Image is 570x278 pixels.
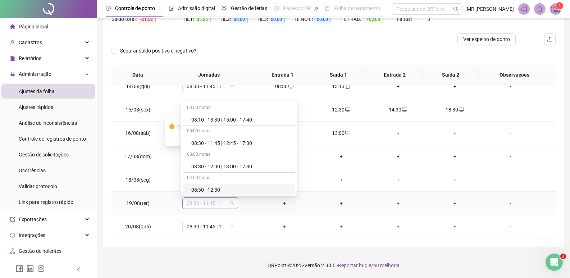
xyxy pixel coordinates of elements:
div: 08:00 horas [183,102,295,114]
span: clock-circle [106,6,111,11]
span: 2 [560,254,566,259]
div: H. TRAB.: [341,15,397,23]
div: 08:00 horas [183,126,295,137]
span: Folha de pagamento [334,5,380,11]
div: 04:00 horas [183,173,295,184]
span: Faltas: [397,16,413,22]
span: 15/08(sex) [126,107,150,113]
span: user-add [10,40,15,45]
span: Administração [19,71,51,77]
div: 08:30 - 12:30 [183,184,295,196]
span: notification [521,6,527,12]
div: Confirmar alteração da jornada? [177,123,250,131]
div: - [489,176,532,184]
span: Reportar bug e/ou melhoria [338,263,400,268]
div: + [262,199,307,207]
div: 14:30 [375,106,421,114]
span: Análise de inconsistências [19,120,77,126]
div: + [319,152,364,160]
span: 19/08(ter) [126,200,150,206]
span: Ocorrências [19,168,46,173]
span: export [10,217,15,222]
span: desktop [288,84,293,89]
span: Separar saldo positivo e negativo? [117,47,199,55]
span: desktop [345,131,350,136]
span: file [10,56,15,61]
div: + [432,129,478,137]
span: 00:00 [268,15,285,23]
div: + [432,152,478,160]
div: + [262,223,307,231]
span: 18/08(seg) [126,177,151,183]
span: instagram [37,265,45,272]
span: Controle de ponto [115,5,155,11]
span: 08:30 - 11:45 | 12:45 - 17:30 [187,81,234,92]
span: pushpin [158,6,162,11]
span: 3 [427,16,430,22]
span: 00:00 [231,15,248,23]
span: dashboard [274,6,279,11]
div: + [319,176,364,184]
span: Observações [484,71,544,79]
div: 08:30 - 11:45 | 12:45 - 17:30 [183,137,295,149]
div: 08:30 - 12:30 [191,186,291,194]
div: + [375,82,421,90]
div: Saldo total: [111,15,183,23]
span: pushpin [314,6,318,11]
div: + [432,223,478,231]
div: 18:30 [432,106,478,114]
div: - [489,152,532,160]
span: Gestão de holerites [19,248,61,254]
th: Saída 1 [310,65,366,85]
div: 12:30 [319,106,364,114]
div: HE 1: [183,15,220,23]
div: 08:30 - 12:00 | 13:00 - 17:30 [191,163,291,170]
div: 08:30 - 11:45 | 12:45 - 17:30 [191,139,291,147]
span: -21:52 [138,15,156,23]
div: - [489,106,532,114]
span: 14/08(qui) [126,83,150,89]
div: + [432,176,478,184]
span: exclamation-circle [169,124,174,129]
th: Jornadas [164,65,254,85]
div: H. NOT.: [295,15,341,23]
div: - [489,199,532,207]
span: file-done [169,6,174,11]
span: MR [PERSON_NAME] [467,5,514,13]
div: 08:30 [262,82,307,90]
span: Controle de registros de ponto [19,136,86,142]
span: 20/08(qua) [125,224,151,229]
div: - [489,82,532,90]
span: 08:30 - 11:45 | 12:45 - 17:30 [187,198,234,209]
div: - [489,129,532,137]
span: Link para registro rápido [19,199,73,205]
span: desktop [401,107,407,112]
span: Versão [304,263,320,268]
iframe: Intercom live chat [546,254,563,271]
span: Ajustes da folha [19,88,55,94]
div: + [375,129,421,137]
span: desktop [458,107,464,112]
div: HE 2: [220,15,257,23]
span: 16/08(sáb) [125,130,151,136]
div: + [375,152,421,160]
div: 13:13 [319,82,364,90]
span: search [453,6,459,12]
span: mobile [345,84,350,89]
span: upload [547,36,553,42]
span: facebook [16,265,23,272]
span: desktop [345,107,350,112]
div: 08:00 horas [183,149,295,161]
div: + [375,199,421,207]
span: Relatórios [19,55,41,61]
span: book [325,6,330,11]
span: 08:30 - 11:45 | 12:45 - 17:30 [187,221,234,232]
th: Data [111,65,164,85]
div: + [375,176,421,184]
div: 08:10 - 13:30 | 15:00 - 17:40 [191,116,291,124]
span: sync [10,233,15,238]
div: + [319,199,364,207]
span: 102:08 [364,15,383,23]
div: + [432,199,478,207]
span: Ajustes rápidos [19,104,53,110]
